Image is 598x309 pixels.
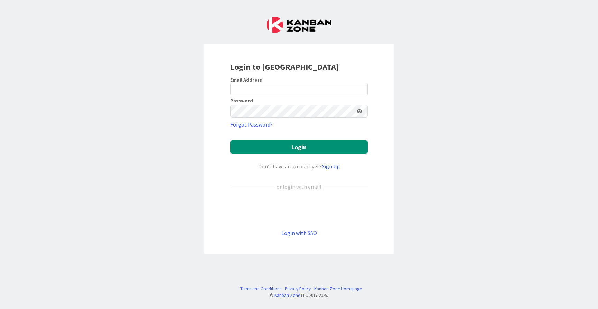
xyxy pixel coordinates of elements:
div: © LLC 2017- 2025 . [237,292,362,299]
div: Don’t have an account yet? [230,162,368,170]
button: Login [230,140,368,154]
label: Email Address [230,77,262,83]
a: Privacy Policy [285,285,311,292]
a: Sign Up [322,163,340,170]
a: Terms and Conditions [240,285,281,292]
a: Login with SSO [281,230,317,236]
label: Password [230,98,253,103]
img: Kanban Zone [267,17,331,33]
div: or login with email [275,182,323,191]
a: Forgot Password? [230,120,273,129]
a: Kanban Zone [274,292,300,298]
b: Login to [GEOGRAPHIC_DATA] [230,62,339,72]
div: Kirjaudu Google-tilillä. Avautuu uudelle välilehdelle [230,202,368,217]
a: Kanban Zone Homepage [314,285,362,292]
iframe: Kirjaudu Google-tilillä -painike [227,202,371,217]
